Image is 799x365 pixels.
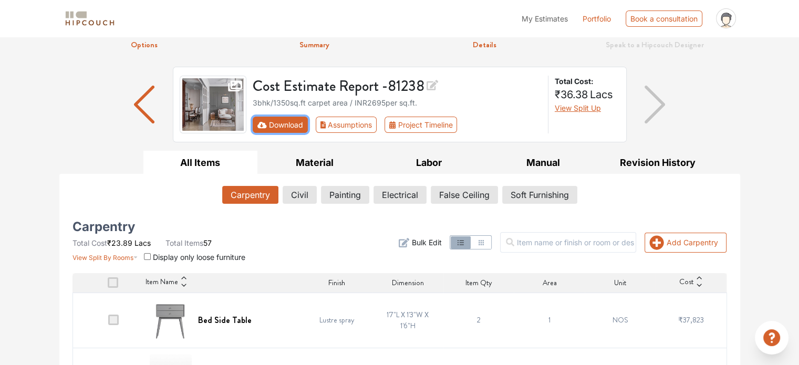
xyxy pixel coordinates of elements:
span: Unit [614,277,626,288]
span: Total Cost [72,238,107,247]
div: Toolbar with button groups [253,117,542,133]
button: View Split Up [555,102,601,113]
td: 2 [443,293,514,348]
button: Manual [486,151,600,174]
button: Assumptions [316,117,377,133]
input: Item name or finish or room or description [500,232,636,253]
span: ₹37,823 [678,315,704,325]
strong: Details [473,39,496,50]
h3: Cost Estimate Report - 81238 [253,76,542,95]
span: Item Qty [465,277,492,288]
button: Revision History [600,151,715,174]
button: Civil [283,186,317,204]
div: First group [253,117,465,133]
span: Bulk Edit [411,237,441,248]
span: Total Items [165,238,203,247]
span: Lacs [134,238,151,247]
span: ₹36.38 [555,88,588,101]
img: gallery [180,76,247,133]
button: Project Timeline [385,117,457,133]
td: NOS [585,293,656,348]
button: Soft Furnishing [502,186,577,204]
img: arrow right [645,86,665,123]
strong: Summary [299,39,329,50]
button: Material [257,151,372,174]
span: Finish [328,277,345,288]
img: logo-horizontal.svg [64,9,116,28]
td: Lustre spray [302,293,372,348]
span: My Estimates [522,14,568,23]
button: Bulk Edit [399,237,441,248]
button: All Items [143,151,258,174]
img: Bed Side Table [150,299,192,341]
span: Item Name [146,276,178,289]
strong: Speak to a Hipcouch Designer [606,39,704,50]
div: 3bhk / 1350 sq.ft carpet area / INR 2695 per sq.ft. [253,97,542,108]
button: Download [253,117,308,133]
div: Book a consultation [626,11,702,27]
span: View Split By Rooms [72,254,133,262]
span: ₹23.89 [107,238,132,247]
button: False Ceiling [431,186,498,204]
strong: Total Cost: [555,76,618,87]
h5: Carpentry [72,223,135,231]
button: View Split By Rooms [72,248,138,263]
button: Labor [372,151,486,174]
a: Portfolio [583,13,611,24]
h6: Bed Side Table [198,315,252,325]
button: Carpentry [222,186,278,204]
button: Add Carpentry [645,233,727,253]
span: Dimension [392,277,424,288]
span: logo-horizontal.svg [64,7,116,30]
span: Lacs [590,88,613,101]
td: 1'7"L X 1'3"W X 1'6"H [372,293,443,348]
button: Painting [321,186,369,204]
span: Cost [679,276,693,289]
strong: Options [131,39,158,50]
img: arrow left [134,86,154,123]
li: 57 [165,237,212,248]
span: Display only loose furniture [153,253,245,262]
td: 1 [514,293,585,348]
span: View Split Up [555,103,601,112]
span: Area [542,277,556,288]
button: Electrical [373,186,427,204]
